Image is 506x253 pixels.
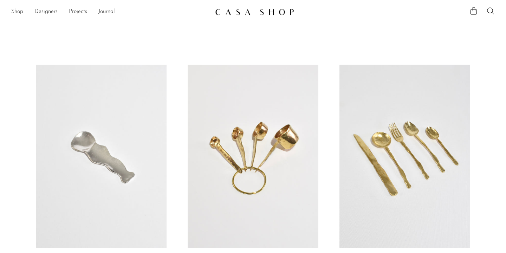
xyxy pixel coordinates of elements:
[11,6,209,18] nav: Desktop navigation
[34,7,58,17] a: Designers
[98,7,115,17] a: Journal
[11,6,209,18] ul: NEW HEADER MENU
[11,7,23,17] a: Shop
[69,7,87,17] a: Projects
